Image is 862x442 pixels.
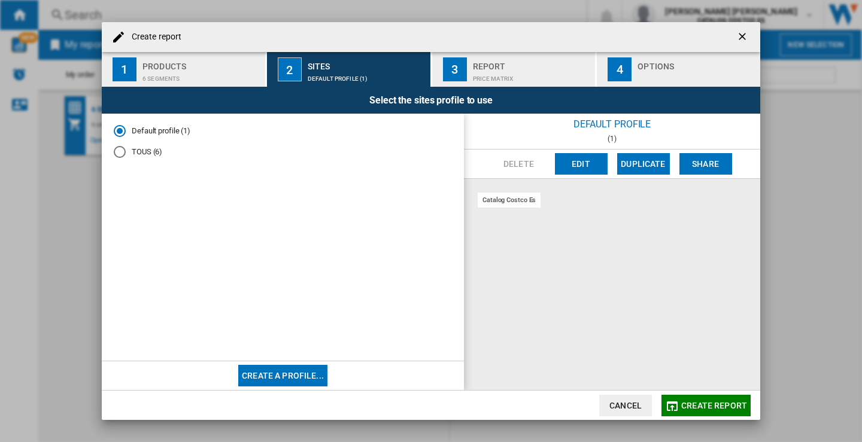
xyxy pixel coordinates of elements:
div: Products [142,57,260,69]
div: 1 [113,57,136,81]
div: 4 [608,57,632,81]
span: Create report [681,401,747,410]
button: 2 Sites Default profile (1) [267,52,432,87]
button: Delete [493,153,545,175]
button: Cancel [599,395,652,416]
button: 1 Products 6 segments [102,52,266,87]
div: (1) [464,135,760,143]
div: 3 [443,57,467,81]
button: 4 Options [597,52,760,87]
button: Create report [661,395,751,416]
div: catalog costco es [478,193,541,208]
div: Default profile (1) [308,69,426,82]
div: Report [473,57,591,69]
div: 2 [278,57,302,81]
button: Share [679,153,732,175]
button: Edit [555,153,608,175]
button: Create a profile... [238,365,327,386]
button: getI18NText('BUTTONS.CLOSE_DIALOG') [732,25,755,49]
md-radio-button: TOUS (6) [114,147,452,158]
h4: Create report [126,31,181,43]
md-radio-button: Default profile (1) [114,126,452,137]
div: Options [638,57,755,69]
ng-md-icon: getI18NText('BUTTONS.CLOSE_DIALOG') [736,31,751,45]
div: 6 segments [142,69,260,82]
button: 3 Report Price Matrix [432,52,597,87]
div: Select the sites profile to use [102,87,760,114]
div: Sites [308,57,426,69]
button: Duplicate [617,153,670,175]
div: Price Matrix [473,69,591,82]
div: Default profile [464,114,760,135]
